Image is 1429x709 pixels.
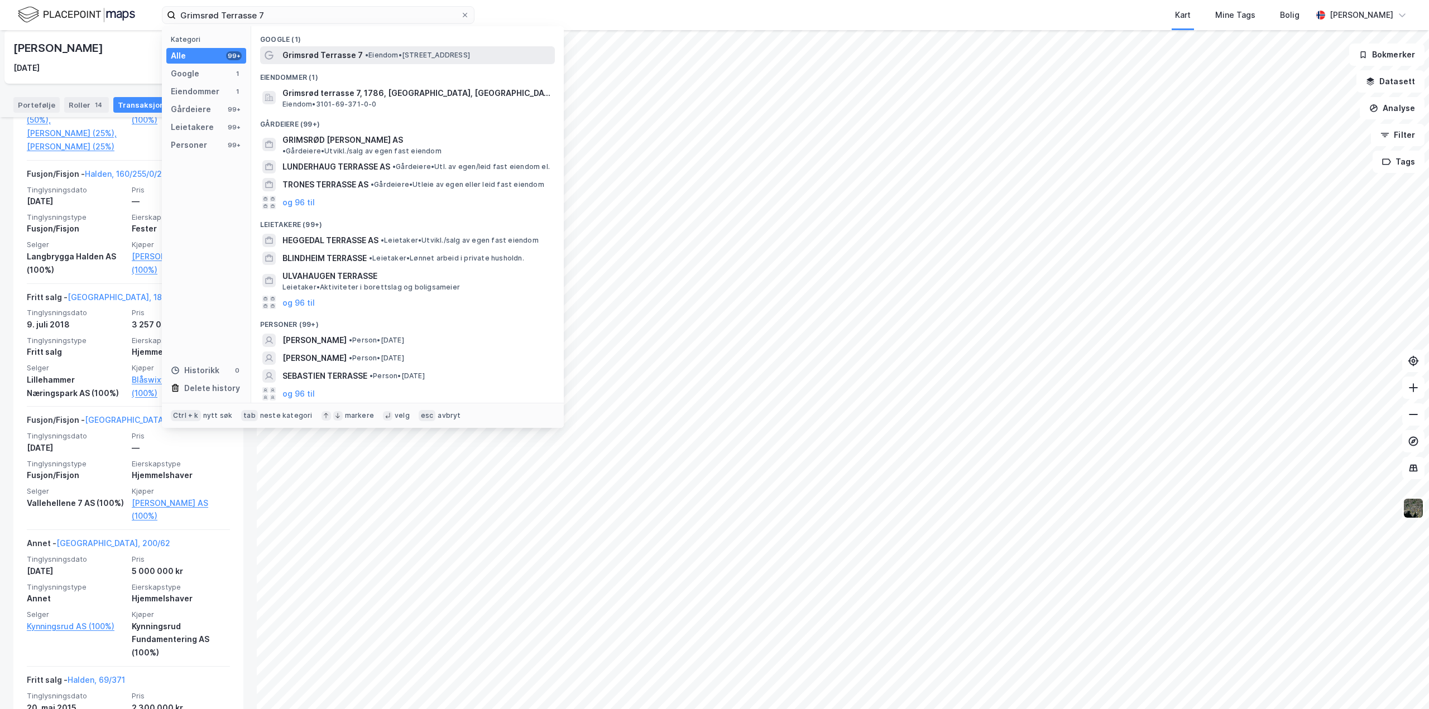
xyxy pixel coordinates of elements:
span: Kjøper [132,240,230,249]
span: Leietaker • Aktiviteter i borettslag og boligsameier [282,283,460,292]
span: Selger [27,610,125,619]
span: Grimsrød terrasse 7, 1786, [GEOGRAPHIC_DATA], [GEOGRAPHIC_DATA] [282,86,550,100]
a: [PERSON_NAME] AS (100%) [132,496,230,523]
div: nytt søk [203,411,233,420]
div: Historikk [171,364,219,377]
div: 9. juli 2018 [27,318,125,331]
span: • [371,180,374,189]
div: Gårdeiere (99+) [251,111,564,131]
span: Tinglysningsdato [27,431,125,441]
span: • [282,147,286,155]
div: [DATE] [27,441,125,455]
div: Annet - [27,537,170,554]
div: 14 [93,99,104,110]
div: Fusjon/Fisjon - [27,413,196,431]
span: Tinglysningstype [27,459,125,469]
span: Selger [27,486,125,496]
div: Leietakere [171,120,214,134]
button: og 96 til [282,196,315,209]
a: Halden, 69/371 [68,675,125,684]
a: [PERSON_NAME] (25%) [27,140,125,153]
img: logo.f888ab2527a4732fd821a326f86c7f29.svg [18,5,135,25]
div: Kart [1175,8,1191,22]
button: og 96 til [282,296,315,309]
div: [DATE] [27,565,125,578]
span: • [349,336,352,344]
div: [DATE] [13,61,40,75]
div: Delete history [184,382,240,395]
div: Transaksjoner [113,97,191,113]
span: Eiendom • 3101-69-371-0-0 [282,100,377,109]
input: Søk på adresse, matrikkel, gårdeiere, leietakere eller personer [176,7,461,23]
span: Gårdeiere • Utl. av egen/leid fast eiendom el. [392,162,550,171]
button: Bokmerker [1349,44,1425,66]
div: Bolig [1280,8,1299,22]
div: — [132,195,230,208]
span: Eierskapstype [132,336,230,345]
div: 0 [233,366,242,375]
div: Ctrl + k [171,410,201,421]
a: [PERSON_NAME] AS (100%) [132,250,230,277]
div: 3 257 000 kr [132,318,230,331]
a: [GEOGRAPHIC_DATA], 200/62 [56,538,170,548]
div: 99+ [226,105,242,114]
span: • [349,354,352,362]
span: Leietaker • Utvikl./salg av egen fast eiendom [381,236,539,245]
span: Eierskapstype [132,213,230,222]
div: Hjemmelshaver [132,345,230,359]
div: velg [395,411,410,420]
a: Halden, 160/255/0/2 [85,169,162,179]
div: 99+ [226,141,242,149]
div: Fusjon/Fisjon [27,222,125,235]
div: Fusjon/Fisjon [27,469,125,482]
button: Datasett [1356,70,1425,93]
span: [PERSON_NAME] [282,334,347,347]
a: Blåswixvegen 3 AS (100%) [132,373,230,400]
div: Roller [64,97,109,113]
div: 99+ [226,123,242,132]
a: [PERSON_NAME] (25%), [27,127,125,140]
span: Pris [132,554,230,564]
span: Tinglysningsdato [27,185,125,195]
span: Kjøper [132,363,230,373]
span: Eiendom • [STREET_ADDRESS] [365,51,470,60]
div: Fusjon/Fisjon - [27,167,162,185]
div: Fritt salg - [27,291,180,308]
a: [GEOGRAPHIC_DATA], 184/95 [68,292,180,302]
span: Eierskapstype [132,582,230,592]
div: Personer (99+) [251,311,564,331]
img: 9k= [1403,498,1424,519]
div: 1 [233,87,242,96]
div: markere [345,411,374,420]
div: Annet [27,592,125,605]
div: Hjemmelshaver [132,469,230,482]
div: [PERSON_NAME] [1330,8,1393,22]
span: Tinglysningsdato [27,554,125,564]
div: Fester [132,222,230,235]
div: avbryt [438,411,461,420]
div: Lillehammer Næringspark AS (100%) [27,373,125,400]
span: Selger [27,240,125,249]
div: tab [241,410,258,421]
div: [PERSON_NAME] [13,39,105,57]
div: Hjemmelshaver [132,592,230,605]
span: Pris [132,185,230,195]
div: — [132,441,230,455]
div: Mine Tags [1215,8,1255,22]
span: ULVAHAUGEN TERRASSE [282,269,550,283]
button: og 96 til [282,387,315,401]
span: Tinglysningsdato [27,691,125,701]
a: Kynningsrud AS (100%) [27,620,125,633]
span: Selger [27,363,125,373]
div: Portefølje [13,97,60,113]
span: Person • [DATE] [349,336,404,345]
span: Person • [DATE] [349,354,404,363]
span: SEBASTIEN TERRASSE [282,369,367,383]
div: Fritt salg [27,345,125,359]
div: Kynningsrud Fundamentering AS (100%) [132,620,230,660]
div: Langbrygga Halden AS (100%) [27,250,125,277]
div: Kategori [171,35,246,44]
iframe: Chat Widget [1373,655,1429,709]
span: Person • [DATE] [370,372,425,380]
